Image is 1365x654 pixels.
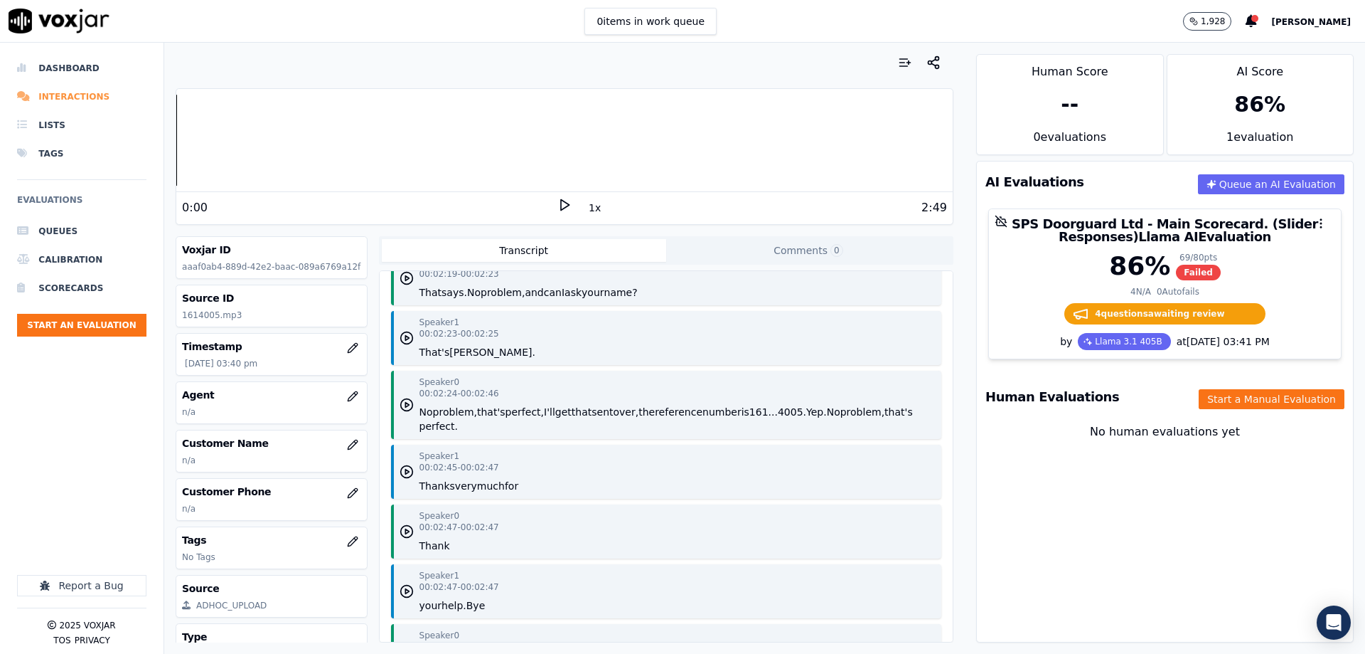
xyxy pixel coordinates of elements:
[582,285,604,300] button: your
[1130,286,1151,297] div: 4 N/A
[185,358,360,369] p: [DATE] 03:40 pm
[1176,252,1221,263] div: 69 / 80 pts
[1061,92,1078,117] div: --
[1167,129,1353,154] div: 1 evaluation
[1171,334,1270,349] div: at [DATE] 03:41 PM
[591,405,613,419] button: sent
[419,419,458,433] button: perfect.
[525,285,543,300] button: and
[53,635,70,646] button: TOS
[505,405,544,419] button: perfect,
[481,285,525,300] button: problem,
[604,285,638,300] button: name?
[1167,55,1353,80] div: AI Score
[988,423,1342,475] div: No human evaluations yet
[419,462,499,473] p: 00:02:45 - 00:02:47
[182,199,208,216] div: 0:00
[182,243,360,257] h3: Voxjar ID
[455,479,477,493] button: very
[182,630,360,644] h3: Type
[638,405,655,419] button: the
[17,274,146,302] a: Scorecards
[505,479,518,493] button: for
[449,345,535,359] button: [PERSON_NAME].
[666,239,951,262] button: Comments
[419,328,499,339] p: 00:02:23 - 00:02:25
[419,405,433,419] button: No
[1064,303,1265,325] span: 4 question s awaiting review
[17,246,146,274] a: Calibration
[182,406,360,418] p: n/a
[182,339,360,354] h3: Timestamp
[419,388,499,399] p: 00:02:24 - 00:02:46
[419,285,442,300] button: That
[564,285,582,300] button: ask
[572,405,591,419] button: that
[182,310,360,321] p: 1614005.mp3
[544,405,555,419] button: I'll
[1183,12,1246,31] button: 1,928
[921,199,947,216] div: 2:49
[1271,13,1365,30] button: [PERSON_NAME]
[382,239,666,262] button: Transcript
[562,285,564,300] button: I
[544,285,562,300] button: can
[749,405,778,419] button: 161...
[1199,389,1344,409] button: Start a Manual Evaluation
[441,598,466,613] button: help.
[182,388,360,402] h3: Agent
[977,129,1162,154] div: 0 evaluation s
[467,285,481,300] button: No
[182,533,360,547] h3: Tags
[17,111,146,139] li: Lists
[419,539,450,553] button: Thank
[17,54,146,83] a: Dashboard
[17,139,146,168] a: Tags
[840,405,884,419] button: problem,
[1317,606,1351,640] div: Open Intercom Messenger
[441,285,467,300] button: says.
[997,218,1332,243] h3: SPS Doorguard Ltd - Main Scorecard. (Slider Responses)Llama AI Evaluation
[433,405,477,419] button: problem,
[884,405,913,419] button: that's
[1176,265,1221,280] span: Failed
[182,455,360,466] p: n/a
[702,405,742,419] button: number
[182,261,360,273] p: aaaf0ab4-889d-42e2-baac-089a6769a12f
[1198,174,1344,194] button: Queue an AI Evaluation
[655,405,702,419] button: reference
[419,641,499,653] p: 00:02:47 - 00:02:47
[1271,17,1351,27] span: [PERSON_NAME]
[59,620,115,631] p: 2025 Voxjar
[477,405,505,419] button: that's
[985,176,1084,189] h3: AI Evaluations
[182,581,360,596] h3: Source
[196,600,267,611] div: ADHOC_UPLOAD
[614,405,639,419] button: over,
[989,333,1341,359] div: by
[419,345,450,359] button: That's
[419,522,499,533] p: 00:02:47 - 00:02:47
[827,405,840,419] button: No
[17,83,146,111] li: Interactions
[466,598,486,613] button: Bye
[419,510,459,522] p: Speaker 0
[17,217,146,246] li: Queues
[9,9,109,33] img: voxjar logo
[419,376,459,388] p: Speaker 0
[419,598,441,613] button: your
[17,314,146,337] button: Start an Evaluation
[17,575,146,596] button: Report a Bug
[17,191,146,217] h6: Evaluations
[586,198,604,218] button: 1x
[1078,333,1170,350] div: Llama 3.1 405B
[182,503,360,515] p: n/a
[1201,16,1225,27] p: 1,928
[977,55,1162,80] div: Human Score
[555,405,572,419] button: get
[1234,92,1285,117] div: 86 %
[1157,286,1199,297] div: 0 Autofails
